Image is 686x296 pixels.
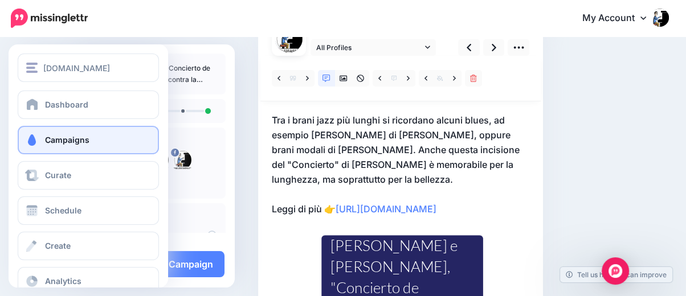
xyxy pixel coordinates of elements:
[45,100,88,109] span: Dashboard
[602,257,629,285] div: Open Intercom Messenger
[18,232,159,260] a: Create
[311,39,436,56] a: All Profiles
[560,267,672,282] a: Tell us how we can improve
[18,161,159,190] a: Curate
[571,5,669,32] a: My Account
[18,267,159,295] a: Analytics
[45,241,71,250] span: Create
[45,170,71,180] span: Curate
[272,113,529,216] p: Tra i brani jazz più lunghi si ricordano alcuni blues, ad esempio [PERSON_NAME] di [PERSON_NAME],...
[18,126,159,154] a: Campaigns
[43,61,110,75] span: [DOMAIN_NAME]
[275,25,303,52] img: AOh14GiiPzDlo04bh4TWCuoNTZxJl-OwU8OYnMgtBtAPs96-c-61516.png
[45,276,81,286] span: Analytics
[45,135,89,145] span: Campaigns
[316,42,422,54] span: All Profiles
[18,54,159,82] button: [DOMAIN_NAME]
[26,63,38,73] img: menu.png
[18,91,159,119] a: Dashboard
[45,205,81,215] span: Schedule
[336,203,436,215] a: [URL][DOMAIN_NAME]
[173,151,191,169] img: picture-bsa81111.png
[11,9,88,28] img: Missinglettr
[18,196,159,225] a: Schedule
